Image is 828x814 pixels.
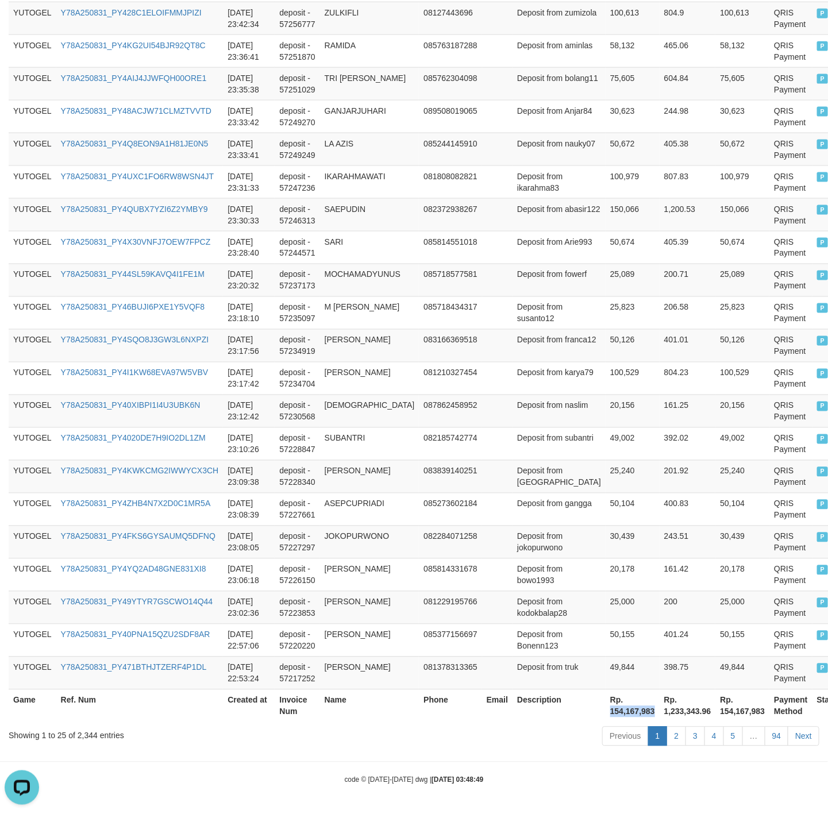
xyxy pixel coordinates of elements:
[61,139,209,148] a: Y78A250831_PY4Q8EON9A1H81JE0N5
[769,362,812,395] td: QRIS Payment
[769,231,812,264] td: QRIS Payment
[606,395,660,427] td: 20,156
[320,689,419,722] th: Name
[320,329,419,362] td: [PERSON_NAME]
[660,362,716,395] td: 804.23
[513,362,606,395] td: Deposit from karya79
[320,591,419,624] td: [PERSON_NAME]
[513,198,606,231] td: Deposit from abasir122
[660,624,716,657] td: 401.24
[660,493,716,526] td: 400.83
[9,2,56,34] td: YUTOGEL
[769,591,812,624] td: QRIS Payment
[275,198,319,231] td: deposit - 57246313
[9,165,56,198] td: YUTOGEL
[715,558,769,591] td: 20,178
[419,34,482,67] td: 085763187288
[61,663,207,672] a: Y78A250831_PY471BTHJTZERF4P1DL
[223,558,275,591] td: [DATE] 23:06:18
[275,395,319,427] td: deposit - 57230568
[9,329,56,362] td: YUTOGEL
[769,657,812,689] td: QRIS Payment
[769,526,812,558] td: QRIS Payment
[606,591,660,624] td: 25,000
[419,329,482,362] td: 083166369518
[320,133,419,165] td: LA AZIS
[769,2,812,34] td: QRIS Payment
[419,427,482,460] td: 082185742774
[223,427,275,460] td: [DATE] 23:10:26
[223,362,275,395] td: [DATE] 23:17:42
[419,296,482,329] td: 085718434317
[419,657,482,689] td: 081378313365
[513,493,606,526] td: Deposit from gangga
[275,67,319,100] td: deposit - 57251029
[513,689,606,722] th: Description
[513,558,606,591] td: Deposit from bowo1993
[223,526,275,558] td: [DATE] 23:08:05
[419,133,482,165] td: 085244145910
[320,264,419,296] td: MOCHAMADYUNUS
[419,67,482,100] td: 085762304098
[419,100,482,133] td: 089508019065
[513,657,606,689] td: Deposit from truk
[660,657,716,689] td: 398.75
[9,362,56,395] td: YUTOGEL
[660,67,716,100] td: 604.84
[223,100,275,133] td: [DATE] 23:33:42
[704,727,724,746] a: 4
[769,395,812,427] td: QRIS Payment
[275,526,319,558] td: deposit - 57227297
[606,460,660,493] td: 25,240
[9,591,56,624] td: YUTOGEL
[715,526,769,558] td: 30,439
[769,689,812,722] th: Payment Method
[660,395,716,427] td: 161.25
[223,296,275,329] td: [DATE] 23:18:10
[715,329,769,362] td: 50,126
[9,558,56,591] td: YUTOGEL
[606,362,660,395] td: 100,529
[9,296,56,329] td: YUTOGEL
[606,689,660,722] th: Rp. 154,167,983
[223,460,275,493] td: [DATE] 23:09:38
[320,395,419,427] td: [DEMOGRAPHIC_DATA]
[765,727,789,746] a: 94
[606,2,660,34] td: 100,613
[9,526,56,558] td: YUTOGEL
[788,727,819,746] a: Next
[513,100,606,133] td: Deposit from Anjar84
[606,526,660,558] td: 30,439
[648,727,668,746] a: 1
[513,296,606,329] td: Deposit from susanto12
[419,460,482,493] td: 083839140251
[223,395,275,427] td: [DATE] 23:12:42
[715,100,769,133] td: 30,623
[223,591,275,624] td: [DATE] 23:02:36
[513,67,606,100] td: Deposit from bolang11
[320,165,419,198] td: IKARAHMAWATI
[9,264,56,296] td: YUTOGEL
[320,2,419,34] td: ZULKIFLI
[320,34,419,67] td: RAMIDA
[419,689,482,722] th: Phone
[715,133,769,165] td: 50,672
[660,231,716,264] td: 405.39
[606,493,660,526] td: 50,104
[769,624,812,657] td: QRIS Payment
[660,2,716,34] td: 804.9
[660,526,716,558] td: 243.51
[715,427,769,460] td: 49,002
[606,198,660,231] td: 150,066
[56,689,224,722] th: Ref. Num
[223,133,275,165] td: [DATE] 23:33:41
[715,591,769,624] td: 25,000
[769,67,812,100] td: QRIS Payment
[9,198,56,231] td: YUTOGEL
[275,689,319,722] th: Invoice Num
[513,34,606,67] td: Deposit from aminlas
[9,100,56,133] td: YUTOGEL
[61,499,211,508] a: Y78A250831_PY4ZHB4N7X2D0C1MR5A
[320,100,419,133] td: GANJARJUHARI
[61,74,207,83] a: Y78A250831_PY4AIJ4JJWFQH00ORE1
